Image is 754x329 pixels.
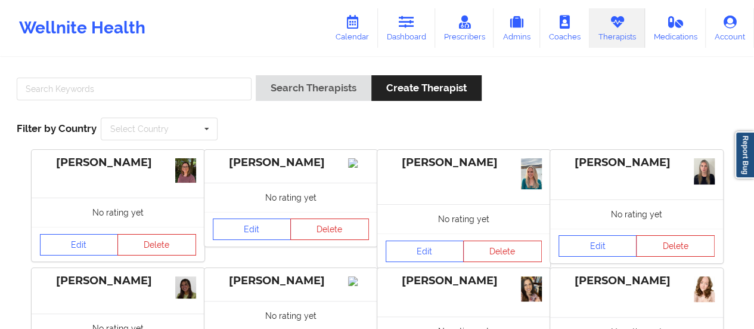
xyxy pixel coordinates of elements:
[213,274,369,288] div: [PERSON_NAME]
[175,158,196,183] img: 7da7011f-efd0-4ecb-bddd-0cc5ca71ed60_IMG_2331.jpg
[550,199,723,229] div: No rating yet
[348,158,369,168] img: Image%2Fplaceholer-image.png
[645,8,706,48] a: Medications
[377,204,550,233] div: No rating yet
[521,276,542,301] img: af90ac71-0c30-4d66-a607-bbd32bfc5ab6_HeatherV.jpg
[386,241,464,262] a: Edit
[348,276,369,286] img: Image%2Fplaceholer-image.png
[706,8,754,48] a: Account
[40,274,196,288] div: [PERSON_NAME]
[40,234,119,256] a: Edit
[589,8,645,48] a: Therapists
[558,235,637,257] a: Edit
[694,158,715,185] img: f877694b-284f-4bf9-b129-f839abb0ae8e_IMG_0624.jpeg
[378,8,435,48] a: Dashboard
[327,8,378,48] a: Calendar
[735,131,754,179] a: Report Bug
[17,122,97,134] span: Filter by Country
[17,78,252,100] input: Search Keywords
[386,156,542,170] div: [PERSON_NAME]
[32,198,204,227] div: No rating yet
[204,183,377,212] div: No rating yet
[117,234,196,256] button: Delete
[636,235,715,257] button: Delete
[521,158,542,189] img: 0a1463aa-7185-40e9-a12b-73498a7a6a39_IMG_9613.jpeg
[463,241,542,262] button: Delete
[435,8,494,48] a: Prescribers
[558,274,715,288] div: [PERSON_NAME]
[290,219,369,240] button: Delete
[110,125,169,133] div: Select Country
[371,75,482,101] button: Create Therapist
[175,276,196,299] img: 3b24ca01-937d-4731-8ce7-48dec75b1bf3_Facetune_02-10-2024-15-15-30.jpeg
[213,219,291,240] a: Edit
[694,276,715,302] img: 646c9a6f-0ff6-4b97-90d3-ca628193e7ad_Ester+(1).jpg
[540,8,589,48] a: Coaches
[494,8,540,48] a: Admins
[386,274,542,288] div: [PERSON_NAME]
[213,156,369,170] div: [PERSON_NAME]
[40,156,196,170] div: [PERSON_NAME]
[558,156,715,170] div: [PERSON_NAME]
[256,75,371,101] button: Search Therapists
